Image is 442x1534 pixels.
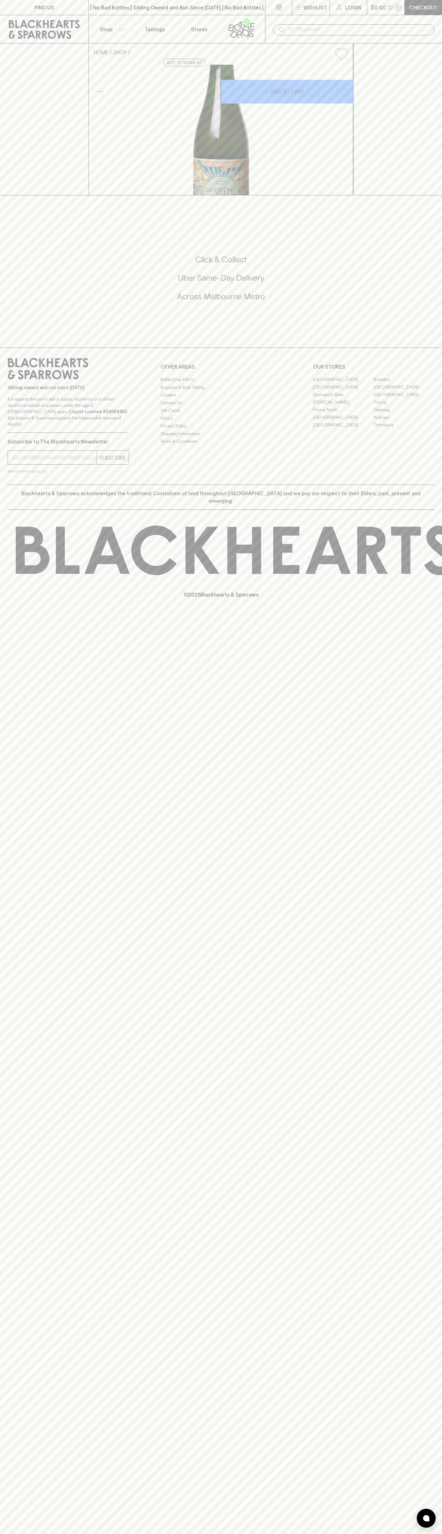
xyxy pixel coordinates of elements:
a: [PERSON_NAME] [313,398,374,406]
a: Gift Cards [160,407,282,414]
a: Bottle Drop FAQ's [160,376,282,383]
a: [GEOGRAPHIC_DATA] [313,421,374,429]
a: [GEOGRAPHIC_DATA] [313,376,374,383]
p: Stores [191,26,207,33]
p: $0.00 [371,4,386,11]
a: Geelong [374,406,434,413]
p: ADD TO CART [270,88,304,95]
a: Thornbury [374,421,434,429]
a: [GEOGRAPHIC_DATA] [374,391,434,398]
a: FAQ's [160,414,282,422]
button: ADD TO CART [221,80,353,104]
p: SUBSCRIBE [100,454,126,461]
h5: Across Melbourne Metro [8,291,434,302]
a: Stores [177,15,221,43]
p: 0 [397,6,399,9]
a: HOME [94,50,108,55]
p: OUR STORES [313,363,434,371]
p: Checkout [409,4,438,11]
button: Add to wishlist [333,46,350,62]
a: Braddon [374,376,434,383]
a: [GEOGRAPHIC_DATA] [313,383,374,391]
a: Tastings [133,15,177,43]
p: Blackhearts & Sparrows acknowledges the traditional Custodians of land throughout [GEOGRAPHIC_DAT... [12,490,430,505]
a: [GEOGRAPHIC_DATA] [374,383,434,391]
a: Brunswick West [313,391,374,398]
button: SUBSCRIBE [97,451,129,464]
input: e.g. jane@blackheartsandsparrows.com.au [13,453,97,463]
a: Terms & Conditions [160,438,282,445]
a: [GEOGRAPHIC_DATA] [313,413,374,421]
img: 50758.png [89,65,353,195]
a: Prahran [374,413,434,421]
button: Add to wishlist [164,59,205,66]
a: Contact Us [160,399,282,407]
a: SHOP [113,50,127,55]
a: Business & Bulk Gifting [160,383,282,391]
p: FIND US [34,4,54,11]
p: Shop [100,26,112,33]
a: Fitzroy North [313,406,374,413]
a: Careers [160,391,282,399]
a: Shipping Information [160,430,282,437]
p: OTHER AREAS [160,363,282,371]
h5: Click & Collect [8,254,434,265]
p: Subscribe to The Blackhearts Newsletter [8,438,129,445]
p: Sibling owned and run since [DATE] [8,384,129,391]
p: Wishlist [303,4,327,11]
p: Tastings [145,26,165,33]
input: Try "Pinot noir" [288,25,429,35]
p: Login [345,4,361,11]
strong: Liquor License #32064953 [69,409,127,414]
a: Fitzroy [374,398,434,406]
h5: Uber Same-Day Delivery [8,273,434,283]
p: We will never spam you [8,468,129,474]
div: Call to action block [8,229,434,335]
a: Privacy Policy [160,422,282,430]
p: It is against the law to sell or supply alcohol to, or to obtain alcohol on behalf of a person un... [8,396,129,427]
button: Shop [89,15,133,43]
img: bubble-icon [423,1515,429,1521]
